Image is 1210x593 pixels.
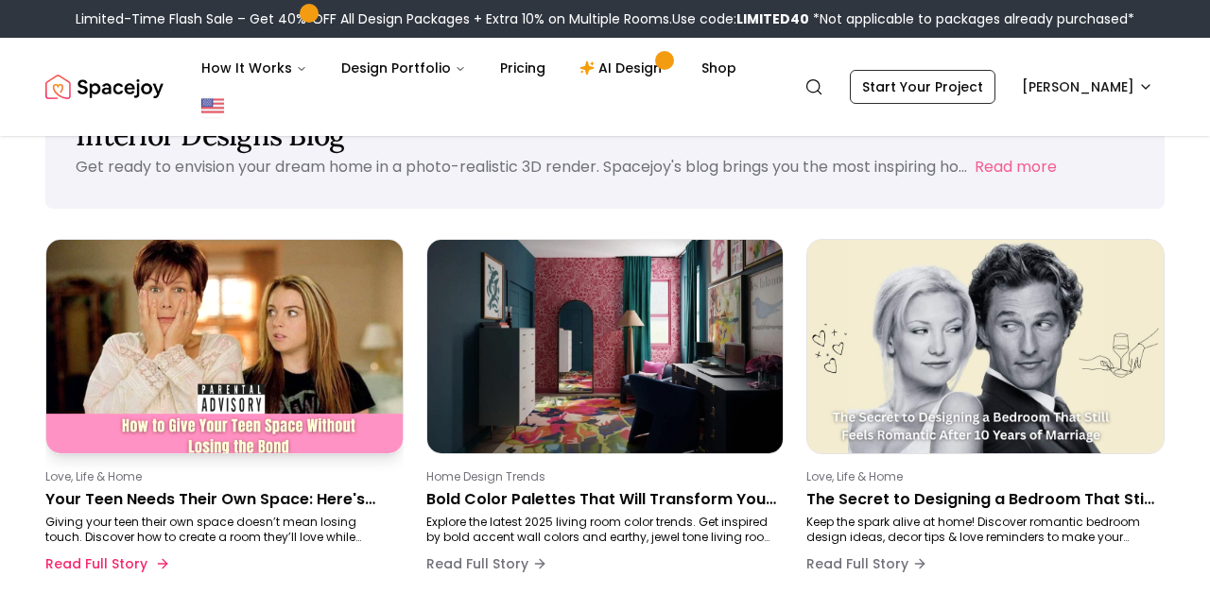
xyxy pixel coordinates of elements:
[45,68,164,106] a: Spacejoy
[426,239,785,590] a: Bold Color Palettes That Will Transform Your Living Room in 2025Home Design TrendsBold Color Pale...
[45,515,396,545] p: Giving your teen their own space doesn’t mean losing touch. Discover how to create a room they’ll...
[426,469,777,484] p: Home Design Trends
[201,94,224,117] img: United States
[45,239,404,590] a: Your Teen Needs Their Own Space: Here's How to Make It Happen Without Losing ConnectionLove, Life...
[45,38,1165,136] nav: Global
[806,239,1165,590] a: The Secret to Designing a Bedroom That Still Feels Romantic After 10 Years of MarriageLove, Life ...
[45,68,164,106] img: Spacejoy Logo
[76,9,1134,28] div: Limited-Time Flash Sale – Get 40% OFF All Design Packages + Extra 10% on Multiple Rooms.
[76,156,967,178] p: Get ready to envision your dream home in a photo-realistic 3D render. Spacejoy's blog brings you ...
[485,49,561,87] a: Pricing
[186,49,322,87] button: How It Works
[736,9,809,28] b: LIMITED40
[45,488,396,511] p: Your Teen Needs Their Own Space: Here's How to Make It Happen Without Losing Connection
[76,118,1134,152] h1: Interior Designs Blog
[426,515,777,545] p: Explore the latest 2025 living room color trends. Get inspired by bold accent wall colors and ear...
[186,49,752,87] nav: Main
[672,9,809,28] span: Use code:
[45,545,166,583] button: Read Full Story
[806,488,1157,511] p: The Secret to Designing a Bedroom That Still Feels Romantic After 10 Years of Marriage
[806,545,927,583] button: Read Full Story
[326,49,481,87] button: Design Portfolio
[426,488,777,511] p: Bold Color Palettes That Will Transform Your Living Room in [DATE]
[1011,70,1165,104] button: [PERSON_NAME]
[806,469,1157,484] p: Love, Life & Home
[564,49,683,87] a: AI Design
[45,469,396,484] p: Love, Life & Home
[686,49,752,87] a: Shop
[426,545,547,583] button: Read Full Story
[975,156,1057,178] button: Read more
[807,240,1164,453] img: The Secret to Designing a Bedroom That Still Feels Romantic After 10 Years of Marriage
[806,515,1157,545] p: Keep the spark alive at home! Discover romantic bedroom design ideas, decor tips & love reminders...
[809,9,1134,28] span: *Not applicable to packages already purchased*
[38,234,411,458] img: Your Teen Needs Their Own Space: Here's How to Make It Happen Without Losing Connection
[850,70,995,104] a: Start Your Project
[427,240,784,453] img: Bold Color Palettes That Will Transform Your Living Room in 2025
